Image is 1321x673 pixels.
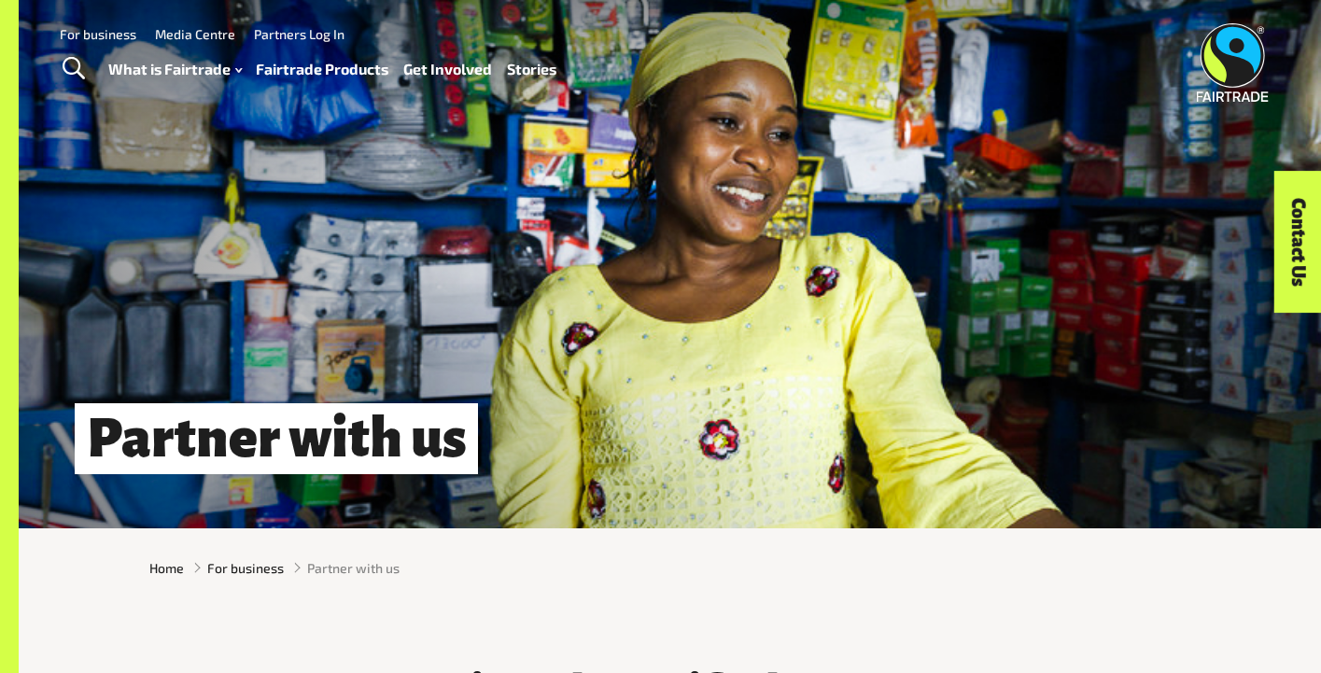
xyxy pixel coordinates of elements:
[75,403,478,475] h1: Partner with us
[256,56,388,83] a: Fairtrade Products
[50,46,96,92] a: Toggle Search
[155,26,235,42] a: Media Centre
[1197,23,1269,102] img: Fairtrade Australia New Zealand logo
[254,26,344,42] a: Partners Log In
[60,26,136,42] a: For business
[403,56,492,83] a: Get Involved
[507,56,556,83] a: Stories
[307,558,400,578] span: Partner with us
[207,558,284,578] a: For business
[149,558,184,578] a: Home
[108,56,242,83] a: What is Fairtrade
